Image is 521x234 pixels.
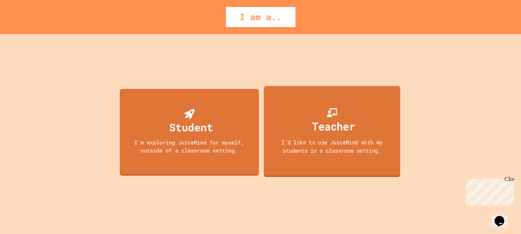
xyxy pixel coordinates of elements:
[169,119,213,135] div: Student
[312,118,355,134] div: Teacher
[463,176,514,206] iframe: chat widget
[127,139,252,154] div: I'm exploring JuiceMind for myself, outside of a classroom setting.
[270,138,393,154] div: I'd like to use JuiceMind with my students in a classroom setting.
[492,206,514,227] iframe: chat widget
[3,3,48,44] div: Chat with us now!Close
[226,7,295,27] div: I am a..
